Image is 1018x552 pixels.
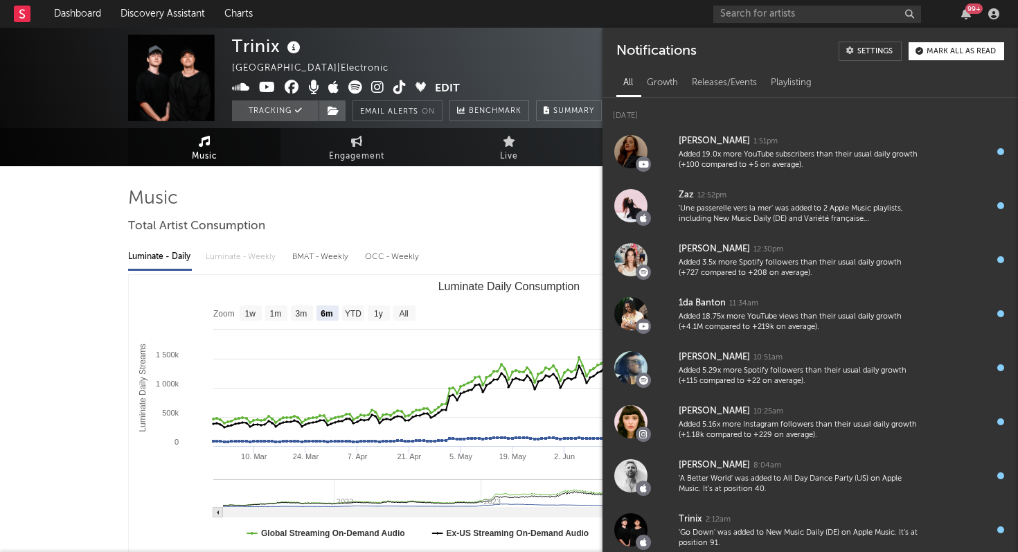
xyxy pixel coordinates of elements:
[679,241,750,258] div: [PERSON_NAME]
[129,275,889,552] svg: Luminate Daily Consumption
[500,148,518,165] span: Live
[713,6,921,23] input: Search for artists
[175,438,179,446] text: 0
[753,353,783,363] div: 10:51am
[128,128,280,166] a: Music
[679,133,750,150] div: [PERSON_NAME]
[685,71,764,95] div: Releases/Events
[138,344,148,431] text: Luminate Daily Streams
[270,309,282,319] text: 1m
[679,295,726,312] div: 1da Banton
[679,528,922,549] div: 'Go Down' was added to New Music Daily (DE) on Apple Music. It's at position 91.
[679,366,922,387] div: Added 5.29x more Spotify followers than their usual daily growth (+115 compared to +22 on average).
[697,190,726,201] div: 12:52pm
[729,299,758,309] div: 11:34am
[602,341,1018,395] a: [PERSON_NAME]10:51amAdded 5.29x more Spotify followers than their usual daily growth (+115 compar...
[679,150,922,171] div: Added 19.0x more YouTube subscribers than their usual daily growth (+100 compared to +5 on average).
[679,511,702,528] div: Trinix
[839,42,902,61] a: Settings
[296,309,307,319] text: 3m
[469,103,521,120] span: Benchmark
[927,48,996,55] div: Mark all as read
[397,452,421,461] text: 21. Apr
[213,309,235,319] text: Zoom
[499,452,527,461] text: 19. May
[192,148,217,165] span: Music
[679,420,922,441] div: Added 5.16x more Instagram followers than their usual daily growth (+1.18k compared to +229 on av...
[753,461,781,471] div: 8:04am
[764,71,819,95] div: Playlisting
[422,108,435,116] em: On
[128,218,265,235] span: Total Artist Consumption
[232,60,404,77] div: [GEOGRAPHIC_DATA] | Electronic
[679,187,694,204] div: Zaz
[602,179,1018,233] a: Zaz12:52pm'Une passerelle vers la mer' was added to 2 Apple Music playlists, including New Music ...
[909,42,1004,60] button: Mark all as read
[365,245,420,269] div: OCC - Weekly
[602,125,1018,179] a: [PERSON_NAME]1:51pmAdded 19.0x more YouTube subscribers than their usual daily growth (+100 compa...
[280,128,433,166] a: Engagement
[438,281,580,292] text: Luminate Daily Consumption
[536,100,602,121] button: Summary
[753,244,783,255] div: 12:30pm
[449,452,473,461] text: 5. May
[433,128,585,166] a: Live
[753,407,783,417] div: 10:25am
[321,309,332,319] text: 6m
[616,71,640,95] div: All
[602,233,1018,287] a: [PERSON_NAME]12:30pmAdded 3.5x more Spotify followers than their usual daily growth (+727 compare...
[162,409,179,417] text: 500k
[292,245,351,269] div: BMAT - Weekly
[965,3,983,14] div: 99 +
[706,515,731,525] div: 2:12am
[447,528,589,538] text: Ex-US Streaming On-Demand Audio
[245,309,256,319] text: 1w
[679,349,750,366] div: [PERSON_NAME]
[602,449,1018,503] a: [PERSON_NAME]8:04am'A Better World' was added to All Day Dance Party (US) on Apple Music. It's at...
[679,258,922,279] div: Added 3.5x more Spotify followers than their usual daily growth (+727 compared to +208 on average).
[679,312,922,333] div: Added 18.75x more YouTube views than their usual daily growth (+4.1M compared to +219k on average).
[352,100,443,121] button: Email AlertsOn
[241,452,267,461] text: 10. Mar
[679,403,750,420] div: [PERSON_NAME]
[156,350,179,359] text: 1 500k
[329,148,384,165] span: Engagement
[345,309,361,319] text: YTD
[232,100,319,121] button: Tracking
[156,380,179,388] text: 1 000k
[961,8,971,19] button: 99+
[232,35,304,57] div: Trinix
[857,48,893,55] div: Settings
[399,309,408,319] text: All
[602,395,1018,449] a: [PERSON_NAME]10:25amAdded 5.16x more Instagram followers than their usual daily growth (+1.18k co...
[449,100,529,121] a: Benchmark
[554,452,575,461] text: 2. Jun
[602,98,1018,125] div: [DATE]
[348,452,368,461] text: 7. Apr
[553,107,594,115] span: Summary
[679,204,922,225] div: 'Une passerelle vers la mer' was added to 2 Apple Music playlists, including New Music Daily (DE)...
[128,245,192,269] div: Luminate - Daily
[585,128,738,166] a: Audience
[640,71,685,95] div: Growth
[261,528,405,538] text: Global Streaming On-Demand Audio
[753,136,778,147] div: 1:51pm
[293,452,319,461] text: 24. Mar
[435,80,460,98] button: Edit
[374,309,383,319] text: 1y
[616,42,696,61] div: Notifications
[602,287,1018,341] a: 1da Banton11:34amAdded 18.75x more YouTube views than their usual daily growth (+4.1M compared to...
[679,474,922,495] div: 'A Better World' was added to All Day Dance Party (US) on Apple Music. It's at position 40.
[679,457,750,474] div: [PERSON_NAME]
